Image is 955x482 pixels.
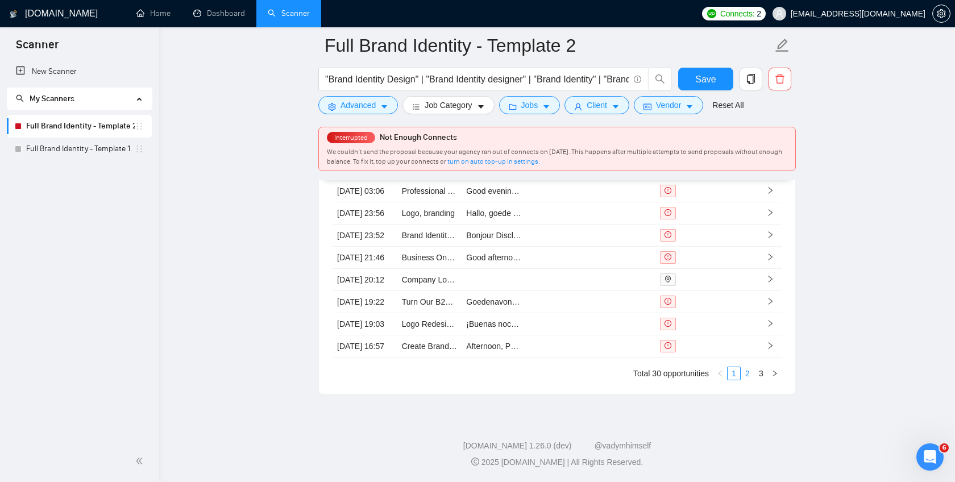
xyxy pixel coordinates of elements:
a: Full Brand Identity - Template 2 [26,115,135,138]
span: Help [180,383,198,391]
span: Messages [94,383,134,391]
span: copy [740,74,762,84]
div: ✅ How To: Connect your agency to [DOMAIN_NAME] [23,258,190,282]
img: Profile image for Oleksandr [135,18,158,41]
span: right [771,370,778,377]
button: Messages [76,355,151,400]
li: 2 [741,367,754,380]
td: [DATE] 19:22 [333,291,397,313]
button: left [713,367,727,380]
span: Scanner [7,36,68,60]
span: setting [328,102,336,111]
button: Help [152,355,227,400]
a: Logo Redesign & Brand Refresh for Real Estate Company [402,319,608,329]
span: user [574,102,582,111]
li: Total 30 opportunities [633,367,709,380]
a: 3 [755,367,767,380]
button: userClientcaret-down [564,96,629,114]
p: Hi [EMAIL_ADDRESS][DOMAIN_NAME] 👋 [23,81,205,139]
span: left [717,370,724,377]
span: 2 [757,7,761,20]
div: ✅ How To: Connect your agency to [DOMAIN_NAME] [16,254,211,286]
button: Save [678,68,733,90]
a: dashboardDashboard [193,9,245,18]
div: 🔠 GigRadar Search Syntax: Query Operators for Optimized Job Searches [23,291,190,315]
span: holder [135,122,144,131]
a: Full Brand Identity - Template 1 [26,138,135,160]
span: My Scanners [30,94,74,103]
div: Sardor AI Prompt Library [23,345,190,357]
span: exclamation-circle [665,231,671,238]
span: setting [933,9,950,18]
td: [DATE] 16:57 [333,335,397,358]
td: Company Logo Design [397,269,462,291]
li: Full Brand Identity - Template 1 [7,138,152,160]
span: caret-down [612,102,620,111]
a: New Scanner [16,60,143,83]
span: right [766,275,774,283]
a: homeHome [136,9,171,18]
button: search [649,68,671,90]
button: idcardVendorcaret-down [634,96,703,114]
a: Business One Pager [402,253,475,262]
span: right [766,342,774,350]
td: [DATE] 23:52 [333,225,397,247]
span: holder [135,144,144,153]
span: exclamation-circle [665,209,671,216]
span: user [775,10,783,18]
button: settingAdvancedcaret-down [318,96,398,114]
li: 3 [754,367,768,380]
span: right [766,253,774,261]
span: 6 [940,443,949,452]
img: Profile image for Nazar [157,18,180,41]
span: caret-down [542,102,550,111]
li: Next Page [768,367,782,380]
td: [DATE] 23:56 [333,202,397,225]
span: We couldn’t send the proposal because your agency ran out of connects on [DATE]. This happens aft... [327,148,782,165]
td: Logo, branding [397,202,462,225]
span: Client [587,99,607,111]
span: Job Category [425,99,472,111]
td: [DATE] 19:03 [333,313,397,335]
span: edit [775,38,790,53]
td: [DATE] 03:06 [333,180,397,202]
button: folderJobscaret-down [499,96,560,114]
span: Save [695,72,716,86]
span: Not Enough Connects [380,132,457,142]
div: Send us a messageWe typically reply in under a minute [11,172,216,215]
span: idcard [643,102,651,111]
a: searchScanner [268,9,310,18]
a: setting [932,9,950,18]
button: copy [740,68,762,90]
div: 🔠 GigRadar Search Syntax: Query Operators for Optimized Job Searches [16,286,211,319]
li: Full Brand Identity - Template 2 [7,115,152,138]
span: exclamation-circle [665,342,671,349]
span: Search for help [23,232,92,244]
a: 1 [728,367,740,380]
button: delete [769,68,791,90]
input: Search Freelance Jobs... [325,72,629,86]
td: [DATE] 21:46 [333,247,397,269]
li: New Scanner [7,60,152,83]
button: barsJob Categorycaret-down [402,96,494,114]
a: turn on auto top-up in settings. [447,157,540,165]
span: exclamation-circle [665,320,671,327]
button: Search for help [16,226,211,249]
a: Company Logo Design [402,275,483,284]
span: right [766,231,774,239]
span: right [766,209,774,217]
span: bars [412,102,420,111]
span: Jobs [521,99,538,111]
span: Vendor [656,99,681,111]
td: Turn Our B2B Pricelist into a Beautiful Branded Document (24h Delivery) [397,291,462,313]
div: 👑 Laziza AI - Job Pre-Qualification [16,319,211,340]
span: info-circle [634,76,641,83]
span: right [766,297,774,305]
p: How can we help? [23,139,205,158]
iframe: Intercom live chat [916,443,944,471]
span: right [766,319,774,327]
td: Create Brand Guide for PestCare – Pest, Rodent & Wildlife Control Company [397,335,462,358]
span: right [766,186,774,194]
div: 👑 Laziza AI - Job Pre-Qualification [23,324,190,336]
span: Home [25,383,51,391]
